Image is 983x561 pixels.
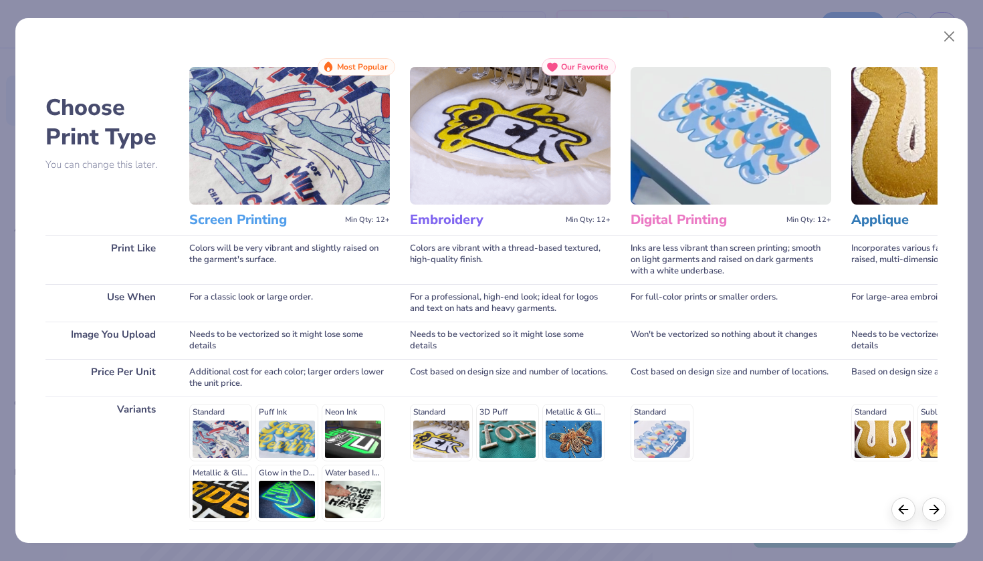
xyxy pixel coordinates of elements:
div: Price Per Unit [45,359,169,397]
img: Screen Printing [189,67,390,205]
span: Most Popular [337,62,388,72]
div: Use When [45,284,169,322]
div: Cost based on design size and number of locations. [410,359,611,397]
p: You can change this later. [45,159,169,171]
div: Colors are vibrant with a thread-based textured, high-quality finish. [410,235,611,284]
div: For full-color prints or smaller orders. [631,284,831,322]
img: Embroidery [410,67,611,205]
h2: Choose Print Type [45,93,169,152]
div: For a professional, high-end look; ideal for logos and text on hats and heavy garments. [410,284,611,322]
div: Colors will be very vibrant and slightly raised on the garment's surface. [189,235,390,284]
div: Needs to be vectorized so it might lose some details [410,322,611,359]
button: Close [937,24,962,49]
h3: Digital Printing [631,211,781,229]
div: Needs to be vectorized so it might lose some details [189,322,390,359]
div: Inks are less vibrant than screen printing; smooth on light garments and raised on dark garments ... [631,235,831,284]
div: Won't be vectorized so nothing about it changes [631,322,831,359]
div: For a classic look or large order. [189,284,390,322]
div: Image You Upload [45,322,169,359]
img: Digital Printing [631,67,831,205]
div: Print Like [45,235,169,284]
span: Min Qty: 12+ [345,215,390,225]
h3: Embroidery [410,211,560,229]
span: Our Favorite [561,62,609,72]
span: Min Qty: 12+ [566,215,611,225]
div: Cost based on design size and number of locations. [631,359,831,397]
div: Additional cost for each color; larger orders lower the unit price. [189,359,390,397]
div: Variants [45,397,169,529]
h3: Screen Printing [189,211,340,229]
span: Min Qty: 12+ [786,215,831,225]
